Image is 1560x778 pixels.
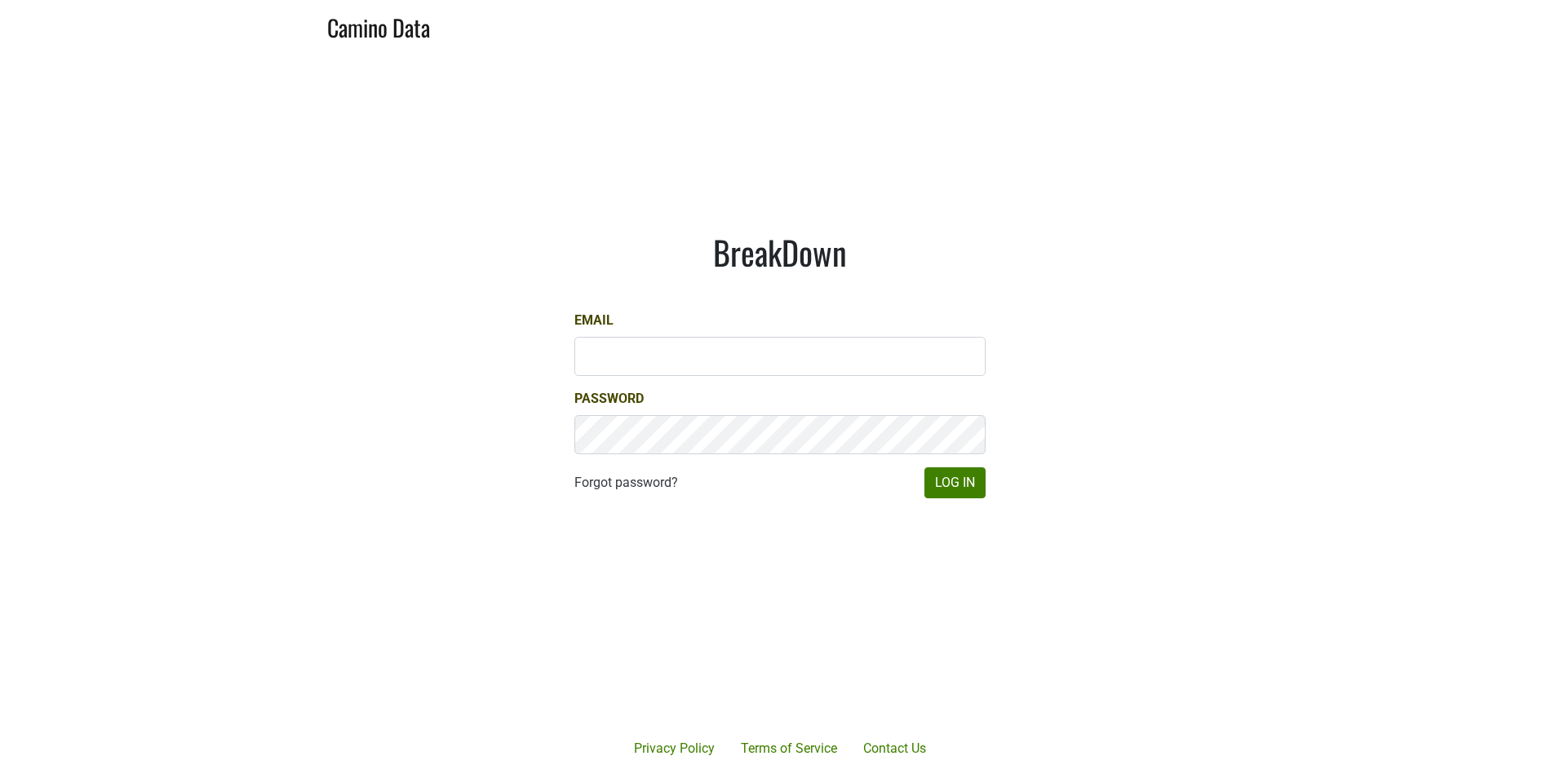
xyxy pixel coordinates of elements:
a: Privacy Policy [621,732,728,765]
button: Log In [924,467,986,498]
h1: BreakDown [574,232,986,272]
label: Password [574,389,644,409]
a: Forgot password? [574,473,678,493]
label: Email [574,311,614,330]
a: Terms of Service [728,732,850,765]
a: Contact Us [850,732,939,765]
a: Camino Data [327,7,430,45]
